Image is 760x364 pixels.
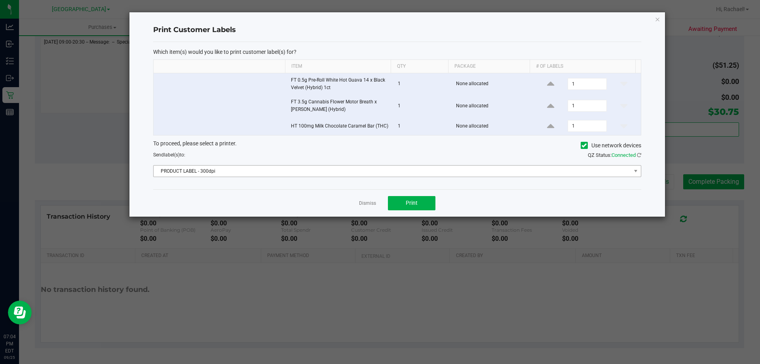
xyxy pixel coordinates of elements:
a: Dismiss [359,200,376,207]
th: Item [285,60,391,73]
td: None allocated [451,95,534,117]
td: None allocated [451,73,534,95]
span: Send to: [153,152,185,158]
span: label(s) [164,152,180,158]
span: QZ Status: [588,152,641,158]
button: Print [388,196,435,210]
span: Print [406,200,418,206]
th: # of labels [530,60,635,73]
label: Use network devices [581,141,641,150]
span: PRODUCT LABEL - 300dpi [154,166,631,177]
td: 1 [393,73,451,95]
td: FT 0.5g Pre-Roll White Hot Guava 14 x Black Velvet (Hybrid) 1ct [286,73,393,95]
span: Connected [612,152,636,158]
th: Package [448,60,530,73]
p: Which item(s) would you like to print customer label(s) for? [153,48,641,55]
td: 1 [393,117,451,135]
td: 1 [393,95,451,117]
div: To proceed, please select a printer. [147,139,647,151]
td: FT 3.5g Cannabis Flower Motor Breath x [PERSON_NAME] (Hybrid) [286,95,393,117]
h4: Print Customer Labels [153,25,641,35]
th: Qty [391,60,448,73]
iframe: Resource center [8,301,32,324]
td: HT 100mg Milk Chocolate Caramel Bar (THC) [286,117,393,135]
td: None allocated [451,117,534,135]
